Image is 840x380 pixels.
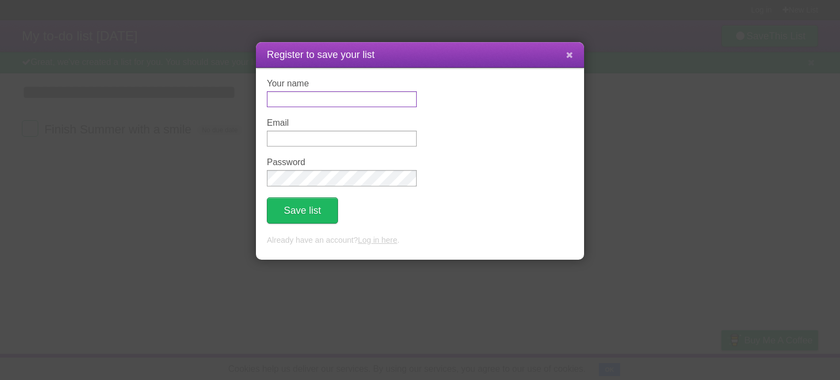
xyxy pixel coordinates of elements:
h1: Register to save your list [267,48,573,62]
a: Log in here [358,236,397,244]
label: Password [267,157,417,167]
label: Your name [267,79,417,89]
p: Already have an account? . [267,235,573,247]
label: Email [267,118,417,128]
button: Save list [267,197,338,224]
